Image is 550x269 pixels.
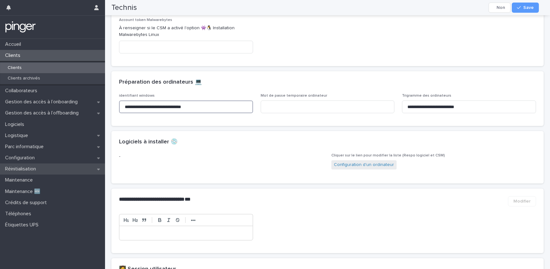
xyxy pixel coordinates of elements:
p: Réinitialisation [3,166,41,172]
p: Crédits de support [3,200,52,206]
p: À renseigner si le CSM a activé l'option 👾🐧 Installation Malwarebytes Linux [119,25,253,38]
p: - [119,153,324,160]
p: Logistique [3,133,33,139]
p: Accueil [3,41,26,47]
span: Account token Malwarebytes [119,18,172,22]
p: Maintenance [3,177,38,183]
p: Collaborateurs [3,88,42,94]
h2: Logiciels à installer 💿​ [119,139,178,146]
p: Clients [3,52,25,59]
span: Cliquer sur le lien pour modifier la liste (Respo logiciel et CSM) [331,154,445,157]
button: Modifier [508,196,536,206]
a: Configuration d'un ordinateur [334,162,394,168]
p: Configuration [3,155,40,161]
h2: Technis [111,3,137,12]
p: Parc informatique [3,144,49,150]
span: Trigramme des ordinateurs [402,94,451,98]
p: Étiquettes UPS [3,222,44,228]
p: Maintenance 🆕 [3,189,46,195]
h2: Préparation des ordinateurs 💻 [119,79,202,86]
span: Modifier [513,198,531,204]
p: Gestion des accès à l’offboarding [3,110,84,116]
p: Téléphones [3,211,36,217]
img: mTgBEunGTSyRkCgitkcU [5,21,36,33]
span: Save [523,5,534,10]
p: Clients archivés [3,76,45,81]
p: Clients [3,65,27,71]
span: identifiant windows [119,94,155,98]
button: Save [512,3,539,13]
button: ••• [189,216,198,224]
span: Mot de passe temporaire ordinateur [261,94,327,98]
p: Logiciels [3,121,29,128]
strong: ••• [191,218,196,223]
p: Gestion des accès à l’onboarding [3,99,83,105]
